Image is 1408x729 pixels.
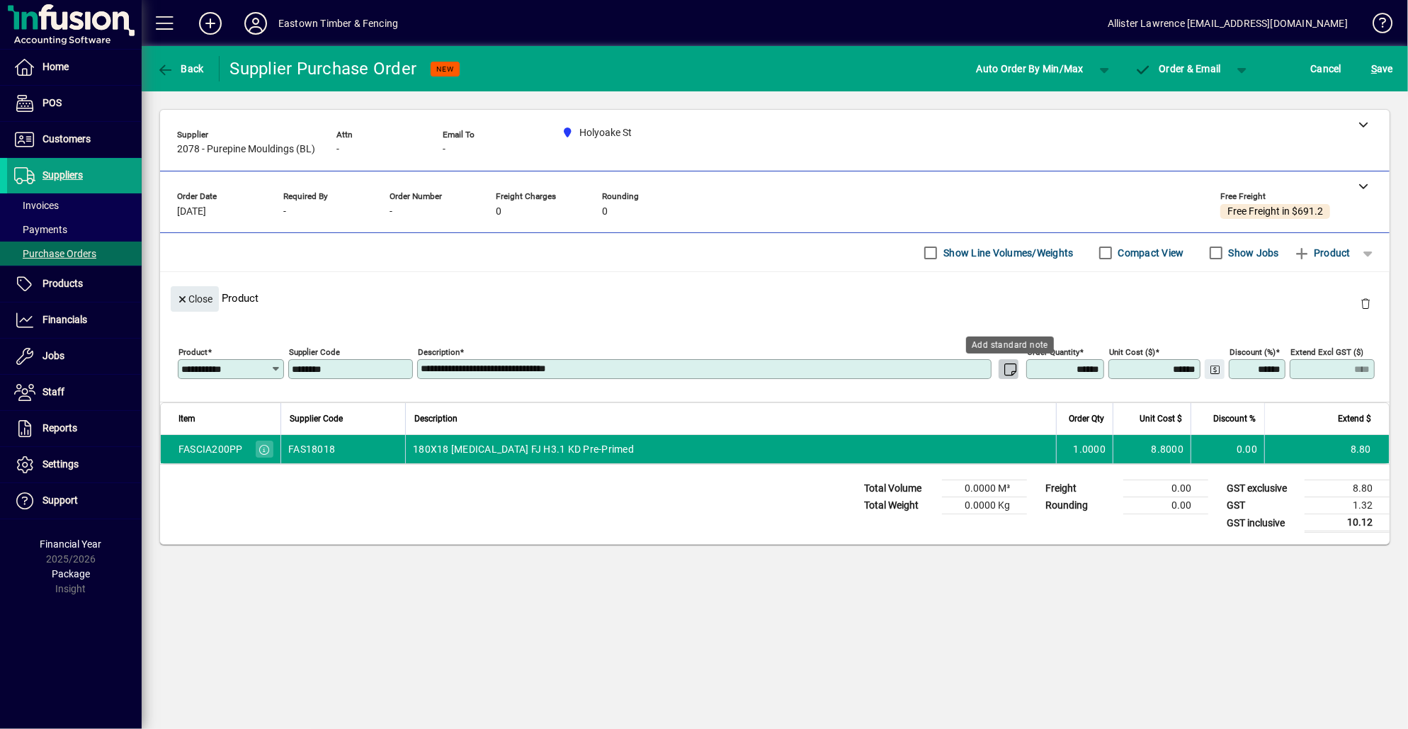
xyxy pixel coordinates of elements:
a: Staff [7,375,142,410]
td: GST [1220,497,1305,514]
span: Extend $ [1338,411,1371,426]
span: Financials [42,314,87,325]
span: - [283,206,286,217]
div: Product [160,272,1390,324]
td: 0.00 [1123,480,1208,497]
a: Home [7,50,142,85]
mat-label: Description [418,347,460,357]
span: NEW [436,64,454,74]
span: Close [176,288,213,311]
span: Auto Order By Min/Max [977,57,1084,80]
td: Total Weight [857,497,942,514]
mat-label: Supplier Code [289,347,340,357]
button: Add [188,11,233,36]
mat-label: Discount (%) [1230,347,1276,357]
a: Financials [7,303,142,338]
span: S [1371,63,1377,74]
button: Save [1368,56,1397,81]
a: Settings [7,447,142,482]
span: Description [414,411,458,426]
button: Profile [233,11,278,36]
app-page-header-button: Close [167,292,222,305]
td: FAS18018 [280,435,405,463]
span: POS [42,97,62,108]
span: Order Qty [1069,411,1104,426]
a: POS [7,86,142,121]
span: Unit Cost $ [1140,411,1182,426]
mat-label: Extend excl GST ($) [1290,347,1363,357]
span: Settings [42,458,79,470]
span: - [443,144,445,155]
span: Reports [42,422,77,434]
label: Show Line Volumes/Weights [941,246,1073,260]
a: Knowledge Base [1362,3,1390,49]
span: Financial Year [40,538,102,550]
span: - [390,206,392,217]
a: Support [7,483,142,519]
td: 8.80 [1264,435,1389,463]
button: Delete [1349,286,1383,320]
td: GST inclusive [1220,514,1305,532]
span: Supplier Code [290,411,343,426]
span: Jobs [42,350,64,361]
div: FASCIA200PP [178,442,243,456]
span: 2078 - Purepine Mouldings (BL) [177,144,315,155]
a: Reports [7,411,142,446]
button: Product [1286,240,1358,266]
span: Products [42,278,83,289]
a: Customers [7,122,142,157]
span: 180X18 [MEDICAL_DATA] FJ H3.1 KD Pre-Primed [413,442,634,456]
span: Back [157,63,204,74]
td: 0.0000 Kg [942,497,1027,514]
td: Total Volume [857,480,942,497]
span: Support [42,495,78,506]
td: 8.80 [1305,480,1390,497]
a: Purchase Orders [7,242,142,266]
a: Invoices [7,193,142,217]
td: 0.00 [1191,435,1264,463]
span: Suppliers [42,169,83,181]
span: Staff [42,386,64,397]
span: Purchase Orders [14,248,96,259]
span: 0 [602,206,608,217]
a: Payments [7,217,142,242]
div: Add standard note [966,337,1054,354]
span: Discount % [1213,411,1256,426]
span: Customers [42,133,91,145]
button: Cancel [1307,56,1346,81]
span: Payments [14,224,67,235]
div: Eastown Timber & Fencing [278,12,398,35]
a: Jobs [7,339,142,374]
td: GST exclusive [1220,480,1305,497]
button: Close [171,286,219,312]
td: 1.32 [1305,497,1390,514]
span: Cancel [1311,57,1342,80]
span: [DATE] [177,206,206,217]
td: 8.8000 [1113,435,1191,463]
td: 0.00 [1123,497,1208,514]
td: 10.12 [1305,514,1390,532]
span: Order & Email [1135,63,1221,74]
span: - [336,144,339,155]
span: Package [52,568,90,580]
button: Auto Order By Min/Max [970,56,1091,81]
td: 0.0000 M³ [942,480,1027,497]
span: Invoices [14,200,59,211]
span: Home [42,61,69,72]
mat-label: Unit Cost ($) [1109,347,1155,357]
span: Item [178,411,195,426]
div: Allister Lawrence [EMAIL_ADDRESS][DOMAIN_NAME] [1108,12,1348,35]
app-page-header-button: Back [142,56,220,81]
span: ave [1371,57,1393,80]
app-page-header-button: Delete [1349,297,1383,310]
span: Product [1293,242,1351,264]
span: 0 [496,206,501,217]
button: Change Price Levels [1205,359,1225,379]
a: Products [7,266,142,302]
span: Free Freight in $691.2 [1227,206,1323,217]
label: Compact View [1115,246,1184,260]
td: 1.0000 [1056,435,1113,463]
button: Order & Email [1128,56,1228,81]
mat-label: Product [178,347,208,357]
div: Supplier Purchase Order [230,57,417,80]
